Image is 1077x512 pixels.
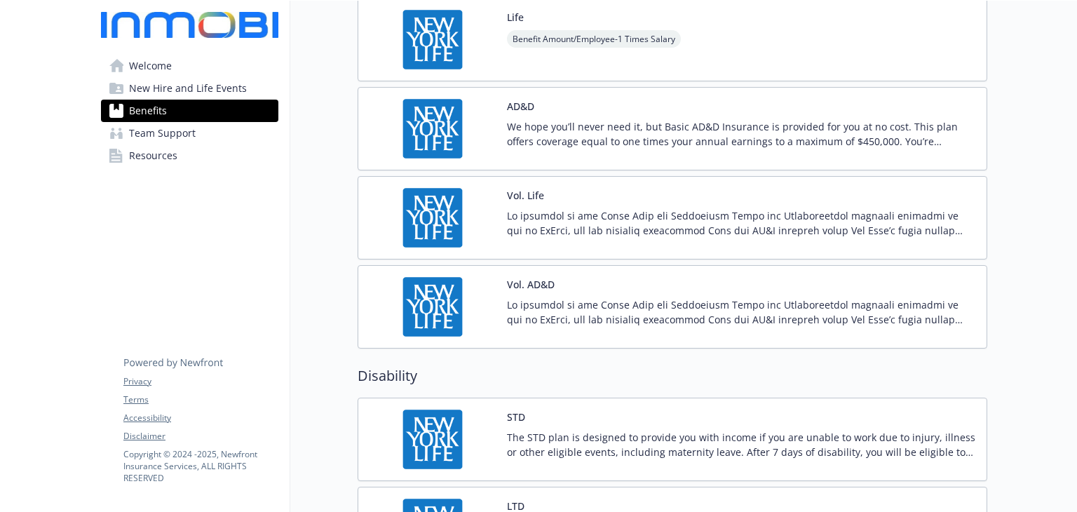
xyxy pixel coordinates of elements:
[129,77,247,100] span: New Hire and Life Events
[370,99,496,159] img: New York Life Insurance Company carrier logo
[101,144,278,167] a: Resources
[101,77,278,100] a: New Hire and Life Events
[507,277,555,292] button: Vol. AD&D
[101,122,278,144] a: Team Support
[101,55,278,77] a: Welcome
[123,430,278,443] a: Disclaimer
[507,119,975,149] p: We hope you’ll never need it, but Basic AD&D Insurance is provided for you at no cost. This plan ...
[507,410,525,424] button: STD
[370,188,496,248] img: New York Life Insurance Company carrier logo
[129,144,177,167] span: Resources
[358,365,987,386] h2: Disability
[507,30,681,48] span: Benefit Amount/Employee - 1 Times Salary
[101,100,278,122] a: Benefits
[123,393,278,406] a: Terms
[507,188,544,203] button: Vol. Life
[123,375,278,388] a: Privacy
[507,297,975,327] p: Lo ipsumdol si ame Conse Adip eli Seddoeiusm Tempo inc Utlaboreetdol magnaali enimadmi ve qui no ...
[370,410,496,469] img: New York Life Insurance Company carrier logo
[507,99,534,114] button: AD&D
[370,277,496,337] img: New York Life Insurance Company carrier logo
[507,430,975,459] p: The STD plan is designed to provide you with income if you are unable to work due to injury, illn...
[507,208,975,238] p: Lo ipsumdol si ame Conse Adip eli Seddoeiusm Tempo inc Utlaboreetdol magnaali enimadmi ve qui no ...
[129,55,172,77] span: Welcome
[507,10,524,25] button: Life
[123,412,278,424] a: Accessibility
[123,448,278,484] p: Copyright © 2024 - 2025 , Newfront Insurance Services, ALL RIGHTS RESERVED
[129,100,167,122] span: Benefits
[129,122,196,144] span: Team Support
[370,10,496,69] img: New York Life Insurance Company carrier logo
